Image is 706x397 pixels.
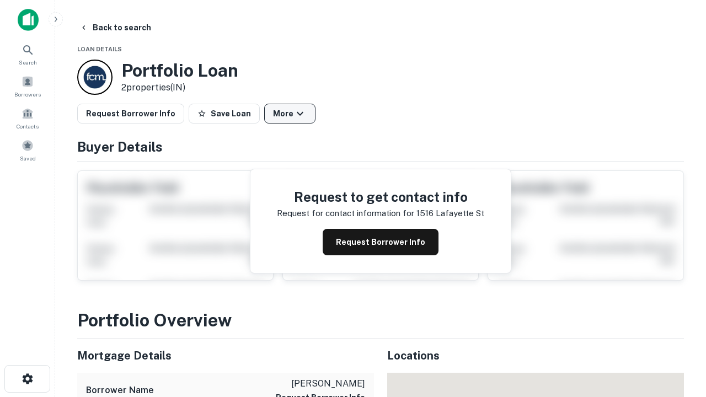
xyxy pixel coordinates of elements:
button: More [264,104,315,124]
span: Borrowers [14,90,41,99]
p: 1516 lafayette st [416,207,484,220]
h6: Borrower Name [86,384,154,397]
h4: Request to get contact info [277,187,484,207]
a: Contacts [3,103,52,133]
button: Save Loan [189,104,260,124]
iframe: Chat Widget [651,309,706,362]
img: capitalize-icon.png [18,9,39,31]
span: Loan Details [77,46,122,52]
h4: Buyer Details [77,137,684,157]
span: Search [19,58,37,67]
p: Request for contact information for [277,207,414,220]
h5: Mortgage Details [77,347,374,364]
p: [PERSON_NAME] [276,377,365,390]
span: Contacts [17,122,39,131]
a: Borrowers [3,71,52,101]
h5: Locations [387,347,684,364]
span: Saved [20,154,36,163]
button: Back to search [75,18,156,37]
button: Request Borrower Info [77,104,184,124]
p: 2 properties (IN) [121,81,238,94]
h3: Portfolio Overview [77,307,684,334]
a: Search [3,39,52,69]
a: Saved [3,135,52,165]
h3: Portfolio Loan [121,60,238,81]
button: Request Borrower Info [323,229,438,255]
